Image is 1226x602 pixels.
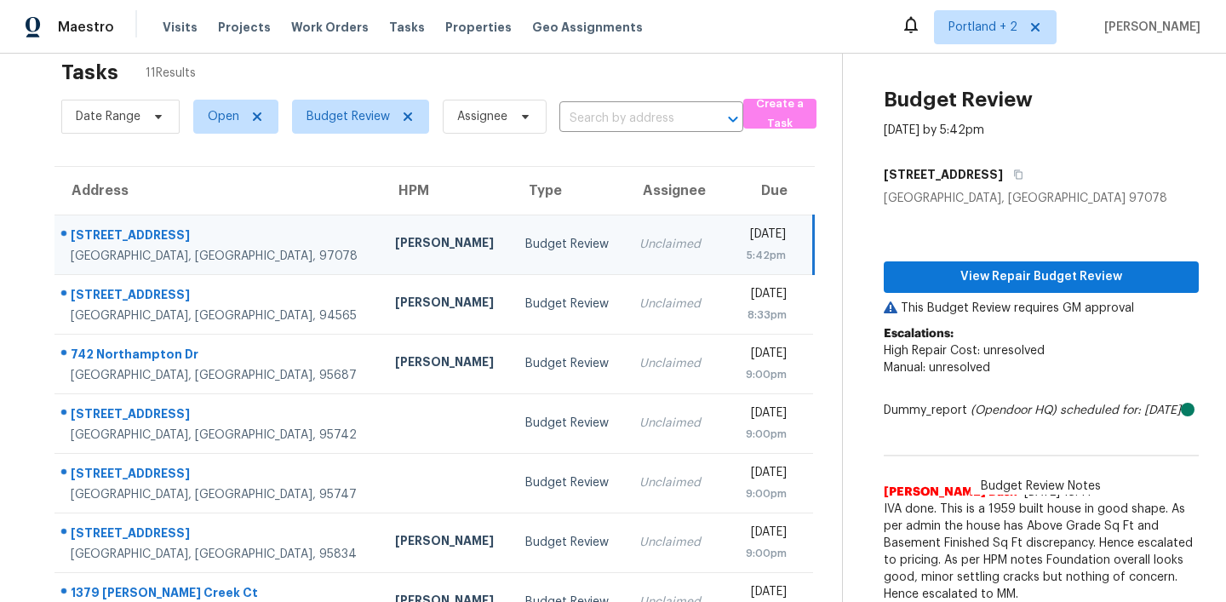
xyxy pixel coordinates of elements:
[71,465,368,486] div: [STREET_ADDRESS]
[525,355,612,372] div: Budget Review
[731,524,788,545] div: [DATE]
[971,404,1057,416] i: (Opendoor HQ)
[146,65,196,82] span: 11 Results
[884,122,984,139] div: [DATE] by 5:42pm
[61,64,118,81] h2: Tasks
[731,464,788,485] div: [DATE]
[381,167,512,215] th: HPM
[948,19,1017,36] span: Portland + 2
[71,226,368,248] div: [STREET_ADDRESS]
[897,267,1185,288] span: View Repair Budget Review
[731,285,788,307] div: [DATE]
[395,294,498,315] div: [PERSON_NAME]
[532,19,643,36] span: Geo Assignments
[525,295,612,312] div: Budget Review
[731,247,786,264] div: 5:42pm
[163,19,198,36] span: Visits
[752,95,808,134] span: Create a Task
[71,427,368,444] div: [GEOGRAPHIC_DATA], [GEOGRAPHIC_DATA], 95742
[525,534,612,551] div: Budget Review
[731,545,788,562] div: 9:00pm
[884,300,1199,317] p: This Budget Review requires GM approval
[525,236,612,253] div: Budget Review
[208,108,239,125] span: Open
[76,108,140,125] span: Date Range
[731,307,788,324] div: 8:33pm
[71,248,368,265] div: [GEOGRAPHIC_DATA], [GEOGRAPHIC_DATA], 97078
[306,108,390,125] span: Budget Review
[291,19,369,36] span: Work Orders
[71,307,368,324] div: [GEOGRAPHIC_DATA], [GEOGRAPHIC_DATA], 94565
[731,404,788,426] div: [DATE]
[395,353,498,375] div: [PERSON_NAME]
[54,167,381,215] th: Address
[731,485,788,502] div: 9:00pm
[525,474,612,491] div: Budget Review
[639,355,703,372] div: Unclaimed
[884,484,1017,501] span: [PERSON_NAME] Dash
[525,415,612,432] div: Budget Review
[884,166,1003,183] h5: [STREET_ADDRESS]
[71,525,368,546] div: [STREET_ADDRESS]
[971,478,1111,495] span: Budget Review Notes
[884,362,990,374] span: Manual: unresolved
[58,19,114,36] span: Maestro
[626,167,717,215] th: Assignee
[639,474,703,491] div: Unclaimed
[71,367,368,384] div: [GEOGRAPHIC_DATA], [GEOGRAPHIC_DATA], 95687
[71,546,368,563] div: [GEOGRAPHIC_DATA], [GEOGRAPHIC_DATA], 95834
[457,108,507,125] span: Assignee
[559,106,696,132] input: Search by address
[445,19,512,36] span: Properties
[884,402,1199,419] div: Dummy_report
[718,167,814,215] th: Due
[1097,19,1200,36] span: [PERSON_NAME]
[1024,486,1091,498] span: [DATE] 13:41
[884,328,954,340] b: Escalations:
[71,486,368,503] div: [GEOGRAPHIC_DATA], [GEOGRAPHIC_DATA], 95747
[512,167,626,215] th: Type
[395,234,498,255] div: [PERSON_NAME]
[389,21,425,33] span: Tasks
[884,190,1199,207] div: [GEOGRAPHIC_DATA], [GEOGRAPHIC_DATA] 97078
[743,99,816,129] button: Create a Task
[721,107,745,131] button: Open
[639,295,703,312] div: Unclaimed
[884,345,1045,357] span: High Repair Cost: unresolved
[71,405,368,427] div: [STREET_ADDRESS]
[731,345,788,366] div: [DATE]
[218,19,271,36] span: Projects
[1060,404,1181,416] i: scheduled for: [DATE]
[639,534,703,551] div: Unclaimed
[395,532,498,553] div: [PERSON_NAME]
[884,91,1033,108] h2: Budget Review
[71,286,368,307] div: [STREET_ADDRESS]
[731,366,788,383] div: 9:00pm
[731,226,786,247] div: [DATE]
[71,346,368,367] div: 742 Northampton Dr
[1003,159,1026,190] button: Copy Address
[639,415,703,432] div: Unclaimed
[731,426,788,443] div: 9:00pm
[639,236,703,253] div: Unclaimed
[884,261,1199,293] button: View Repair Budget Review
